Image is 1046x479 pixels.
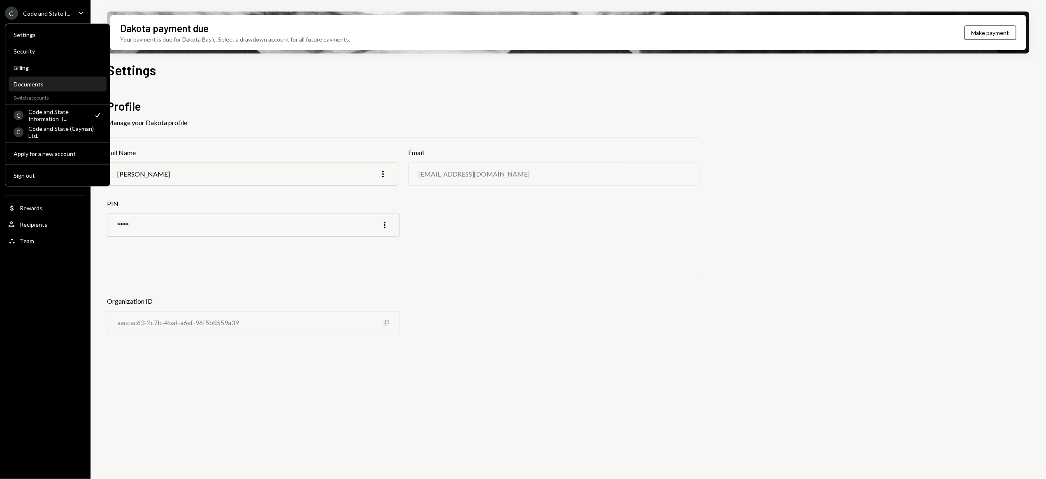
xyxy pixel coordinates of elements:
a: Billing [9,60,107,75]
a: CCode and State (Cayman) Ltd. [9,124,107,139]
div: C [14,110,23,120]
div: [EMAIL_ADDRESS][DOMAIN_NAME] [418,170,530,178]
h3: Email [408,148,700,158]
a: Documents [9,77,107,91]
div: Manage your Dakota profile [107,118,700,128]
div: Code and State (Cayman) Ltd. [28,125,102,139]
div: Security [14,48,102,55]
h2: Profile [107,98,700,114]
h1: Settings [107,62,156,78]
h3: PIN [107,199,400,209]
button: Apply for a new account [9,146,107,161]
button: Make payment [965,26,1016,40]
div: Dakota payment due [120,21,209,35]
h3: Organization ID [107,296,400,306]
div: Recipients [20,221,47,228]
div: Code and State I... [23,10,70,17]
div: Settings [14,31,102,38]
div: Team [20,237,34,244]
button: Sign out [9,168,107,183]
div: C [14,127,23,137]
div: Code and State Information T... [28,108,88,122]
div: C [5,7,18,20]
a: Security [9,44,107,58]
div: Your payment is due for Dakota Basic. Select a drawdown account for all future payments. [120,35,350,44]
div: Sign out [14,172,102,179]
div: Documents [14,81,102,88]
div: Billing [14,64,102,71]
a: Settings [9,27,107,42]
a: Rewards [5,200,86,215]
div: [PERSON_NAME] [117,170,170,178]
a: Recipients [5,217,86,232]
a: Team [5,233,86,248]
div: Apply for a new account [14,150,102,157]
div: aaccac63-2c7b-4baf-a6ef-96f5b8559a39 [117,319,239,326]
h3: Full Name [107,148,398,158]
div: Switch accounts [5,93,110,101]
div: Rewards [20,205,42,212]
